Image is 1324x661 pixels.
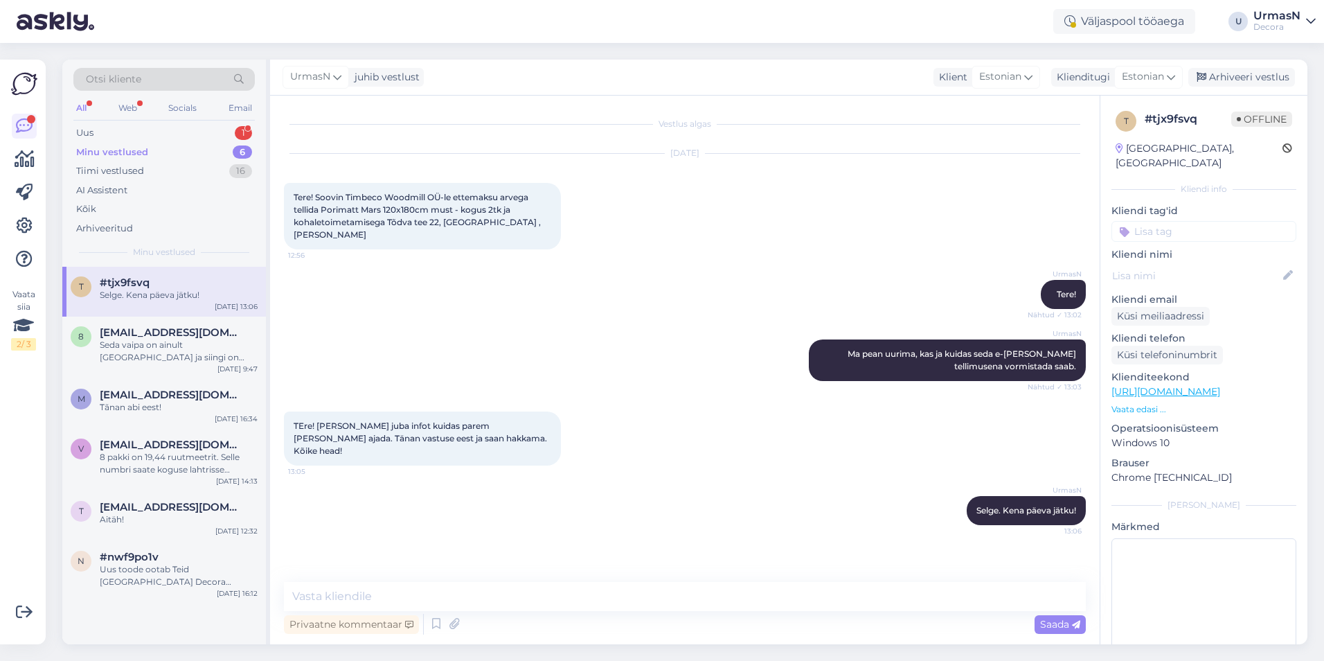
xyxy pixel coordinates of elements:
[233,146,252,159] div: 6
[1030,328,1082,339] span: UrmasN
[933,70,967,85] div: Klient
[100,563,258,588] div: Uus toode ootab Teid [GEOGRAPHIC_DATA] Decora arvemüügis (kohe uksest sisse tulles vasakul esimen...
[284,615,419,634] div: Privaatne kommentaar
[1112,268,1280,283] input: Lisa nimi
[1111,221,1296,242] input: Lisa tag
[1111,436,1296,450] p: Windows 10
[1111,247,1296,262] p: Kliendi nimi
[100,289,258,301] div: Selge. Kena päeva jätku!
[165,99,199,117] div: Socials
[229,164,252,178] div: 16
[100,276,150,289] span: #tjx9fsvq
[1228,12,1248,31] div: U
[76,184,127,197] div: AI Assistent
[11,338,36,351] div: 2 / 3
[100,326,244,339] span: 8dkristina@gmail.com
[294,421,549,456] span: TEre! [PERSON_NAME] juba infot kuidas parem [PERSON_NAME] ajada. Tänan vastuse eest ja saan hakka...
[1030,269,1082,279] span: UrmasN
[100,513,258,526] div: Aitäh!
[1111,331,1296,346] p: Kliendi telefon
[1111,385,1220,398] a: [URL][DOMAIN_NAME]
[1188,68,1295,87] div: Arhiveeri vestlus
[979,69,1021,85] span: Estonian
[1051,70,1110,85] div: Klienditugi
[215,301,258,312] div: [DATE] 13:06
[1111,421,1296,436] p: Operatsioonisüsteem
[1040,618,1080,631] span: Saada
[76,222,133,236] div: Arhiveeritud
[1030,526,1082,536] span: 13:06
[79,506,84,516] span: t
[100,439,244,451] span: vdostojevskaja@gmail.com
[1111,499,1296,511] div: [PERSON_NAME]
[1111,470,1296,485] p: Chrome [TECHNICAL_ID]
[76,202,96,216] div: Kõik
[284,147,1086,159] div: [DATE]
[1145,111,1231,127] div: # tjx9fsvq
[1111,204,1296,218] p: Kliendi tag'id
[215,526,258,536] div: [DATE] 12:32
[116,99,140,117] div: Web
[215,414,258,424] div: [DATE] 16:34
[848,349,1078,371] span: Ma pean uurima, kas ja kuidas seda e-[PERSON_NAME] tellimusena vormistada saab.
[100,551,159,563] span: #nwf9po1v
[1253,10,1316,33] a: UrmasNDecora
[78,394,85,404] span: m
[284,118,1086,130] div: Vestlus algas
[100,501,244,513] span: terippohla@gmail.com
[294,192,543,240] span: Tere! Soovin Timbeco Woodmill OÜ-le ettemaksu arvega tellida Porimatt Mars 120x180cm must - kogus...
[1116,141,1282,170] div: [GEOGRAPHIC_DATA], [GEOGRAPHIC_DATA]
[1057,289,1076,299] span: Tere!
[1111,403,1296,416] p: Vaata edasi ...
[73,99,89,117] div: All
[100,339,258,364] div: Seda vaipa on ainult [GEOGRAPHIC_DATA] ja siingi on kogus nii väike, et tellida ei saa. Ainult lõ...
[133,246,195,258] span: Minu vestlused
[1231,112,1292,127] span: Offline
[288,466,340,477] span: 13:05
[226,99,255,117] div: Email
[78,331,84,342] span: 8
[11,288,36,351] div: Vaata siia
[11,71,37,97] img: Askly Logo
[216,476,258,486] div: [DATE] 14:13
[1124,116,1129,126] span: t
[1111,370,1296,385] p: Klienditeekond
[78,443,84,454] span: v
[1111,520,1296,534] p: Märkmed
[976,505,1076,515] span: Selge. Kena päeva jätku!
[78,556,84,566] span: n
[100,451,258,476] div: 8 pakki on 19,44 ruutmeetrit. Selle numbri saate koguse lahtrisse sisestada. Selle koguse hind on...
[86,72,141,87] span: Otsi kliente
[1111,346,1223,364] div: Küsi telefoninumbrit
[290,69,330,85] span: UrmasN
[1122,69,1164,85] span: Estonian
[1253,10,1300,21] div: UrmasN
[288,250,340,261] span: 12:56
[349,70,420,85] div: juhib vestlust
[217,364,258,374] div: [DATE] 9:47
[1253,21,1300,33] div: Decora
[235,126,252,140] div: 1
[1111,307,1210,326] div: Küsi meiliaadressi
[217,588,258,599] div: [DATE] 16:12
[100,401,258,414] div: Tãnan abi eest!
[1028,310,1082,320] span: Nähtud ✓ 13:02
[76,126,93,140] div: Uus
[76,146,148,159] div: Minu vestlused
[1053,9,1195,34] div: Väljaspool tööaega
[100,389,244,401] span: merle152@hotmail.com
[1028,382,1082,392] span: Nähtud ✓ 13:03
[1111,292,1296,307] p: Kliendi email
[1111,456,1296,470] p: Brauser
[76,164,144,178] div: Tiimi vestlused
[1111,183,1296,195] div: Kliendi info
[79,281,84,292] span: t
[1030,485,1082,495] span: UrmasN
